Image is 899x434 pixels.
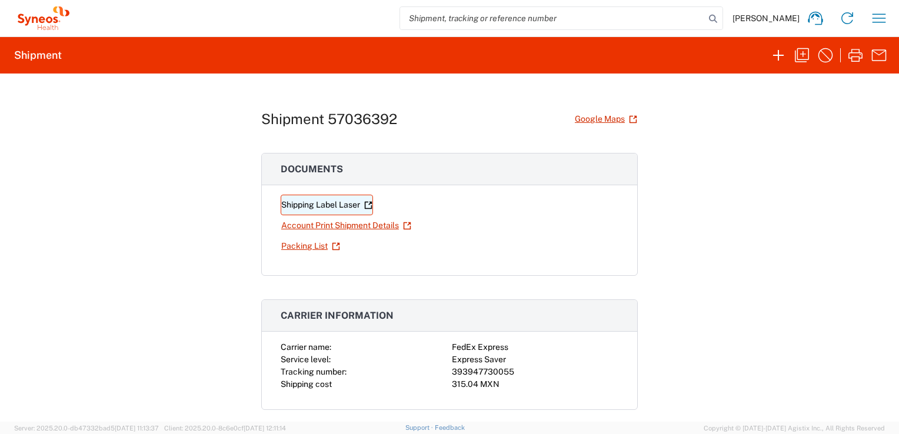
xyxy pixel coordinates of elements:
a: Shipping Label Laser [281,195,373,215]
div: 315.04 MXN [452,378,618,390]
span: Tracking number: [281,367,347,376]
span: Shipping cost [281,379,332,389]
a: Account Print Shipment Details [281,215,412,236]
a: Feedback [435,424,465,431]
span: Client: 2025.20.0-8c6e0cf [164,425,286,432]
span: [DATE] 12:11:14 [244,425,286,432]
span: Server: 2025.20.0-db47332bad5 [14,425,159,432]
a: Google Maps [574,109,638,129]
h2: Shipment [14,48,62,62]
div: 393947730055 [452,366,618,378]
h1: Shipment 57036392 [261,111,397,128]
span: Service level: [281,355,331,364]
div: Express Saver [452,353,618,366]
span: [PERSON_NAME] [732,13,800,24]
span: Documents [281,163,343,175]
div: FedEx Express [452,341,618,353]
span: Carrier information [281,310,394,321]
span: Copyright © [DATE]-[DATE] Agistix Inc., All Rights Reserved [704,423,885,433]
a: Packing List [281,236,341,256]
span: [DATE] 11:13:37 [115,425,159,432]
span: Carrier name: [281,342,331,352]
input: Shipment, tracking or reference number [400,7,705,29]
a: Support [405,424,435,431]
